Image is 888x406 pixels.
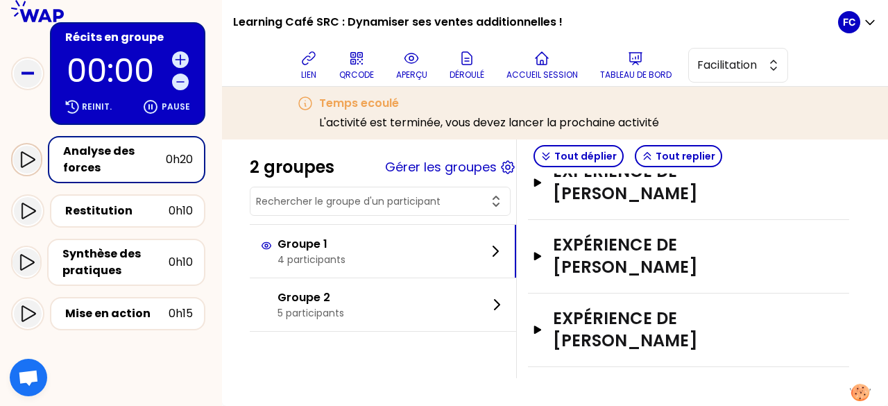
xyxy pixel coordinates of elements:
h3: Expérience de [PERSON_NAME] [553,160,795,205]
button: Accueil session [501,44,583,86]
p: Pause [162,101,190,112]
span: Facilitation [697,57,760,74]
button: Facilitation [688,48,788,83]
div: Ouvrir le chat [10,359,47,396]
div: 0h20 [166,151,193,168]
button: Expérience de [PERSON_NAME] [533,307,844,352]
div: 0h15 [169,305,193,322]
p: aperçu [396,69,427,81]
input: Rechercher le groupe d'un participant [256,194,488,208]
div: Mise en action [65,305,169,322]
button: Tout déplier [533,145,624,167]
p: 00:00 [67,55,166,87]
button: Tableau de bord [595,44,677,86]
div: Synthèse des pratiques [62,246,169,279]
p: QRCODE [339,69,374,81]
p: 4 participants [277,253,345,267]
p: 5 participants [277,306,344,320]
p: lien [301,69,316,81]
button: FC [838,11,877,33]
div: Récits en groupe [65,29,193,46]
div: 0h10 [169,203,193,219]
button: Déroulé [444,44,490,86]
button: Expérience de [PERSON_NAME] [533,160,844,205]
p: Reinit. [82,101,112,112]
button: aperçu [391,44,433,86]
p: Tableau de bord [600,69,672,81]
p: Déroulé [450,69,484,81]
button: QRCODE [334,44,379,86]
h3: Expérience de [PERSON_NAME] [553,234,795,278]
p: L'activité est terminée, vous devez lancer la prochaine activité [319,115,659,131]
div: 2 groupes [250,156,334,178]
button: Expérience de [PERSON_NAME] [533,234,844,278]
h3: Expérience de [PERSON_NAME] [553,307,795,352]
p: FC [843,15,855,29]
p: Groupe 2 [277,289,344,306]
div: Restitution [65,203,169,219]
p: Accueil session [506,69,578,81]
button: Gérer les groupes [385,158,497,177]
button: lien [295,44,323,86]
div: 0h10 [169,254,193,271]
p: Groupe 1 [277,236,345,253]
button: Tout replier [635,145,722,167]
h3: Temps ecoulé [319,95,659,112]
div: Analyse des forces [63,143,166,176]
